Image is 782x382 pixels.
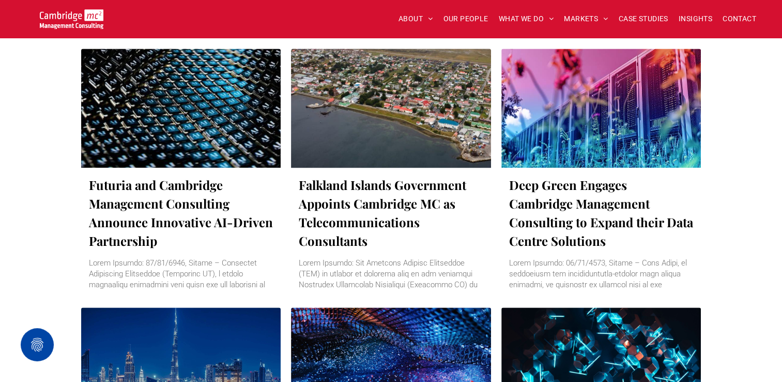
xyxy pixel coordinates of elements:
[40,11,103,22] a: Your Business Transformed | Cambridge Management Consulting
[509,175,694,250] a: Deep Green Engages Cambridge Management Consulting to Expand their Data Centre Solutions
[393,11,438,27] a: ABOUT
[299,258,483,290] div: Lorem Ipsumdo: Sit Ametcons Adipisc Elitseddoe (TEM) in utlabor et dolorema aliq en adm veniamqui...
[299,175,483,250] a: Falkland Islands Government Appoints Cambridge MC as Telecommunications Consultants
[673,11,717,27] a: INSIGHTS
[89,175,273,250] a: Futuria and Cambridge Management Consulting Announce Innovative AI-Driven Partnership
[438,11,493,27] a: OUR PEOPLE
[614,11,673,27] a: CASE STUDIES
[509,258,694,290] div: Lorem Ipsumdo: 06/71/4573, Sitame – Cons Adipi, el seddoeiusm tem incididuntutla-etdolor magn ali...
[89,258,273,290] div: Lorem Ipsumdo: 87/81/6946, Sitame – Consectet Adipiscing Elitseddoe (Temporinc UT), l etdolo magn...
[494,11,559,27] a: WHAT WE DO
[501,49,701,168] a: A row of data centre stacks outside in a field of grasses and wildflowers
[291,49,491,168] a: Aerial view of a coastal town with colourful buildings, roads, and greenery along the shoreline. ...
[40,9,103,29] img: Go to Homepage
[81,49,281,168] a: A close-up view of numerous black keyboard keys with the letters AI printed on them, arranged in ...
[559,11,613,27] a: MARKETS
[717,11,761,27] a: CONTACT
